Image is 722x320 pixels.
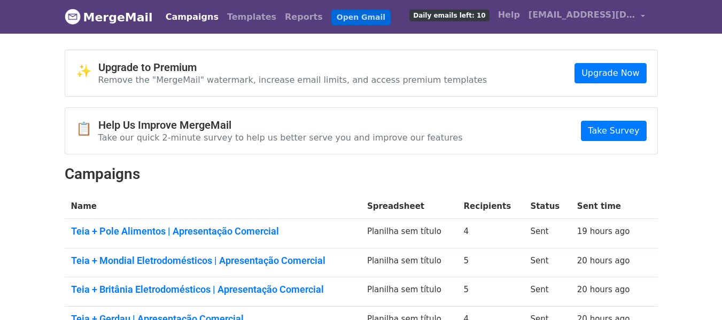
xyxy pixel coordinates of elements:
[524,277,570,307] td: Sent
[669,269,722,320] iframe: Chat Widget
[524,4,649,29] a: [EMAIL_ADDRESS][DOMAIN_NAME]
[575,63,646,83] a: Upgrade Now
[71,284,354,295] a: Teia + Britânia Eletrodomésticos | Apresentação Comercial
[405,4,493,26] a: Daily emails left: 10
[457,277,524,307] td: 5
[76,64,98,79] span: ✨
[571,194,643,219] th: Sent time
[331,10,391,25] a: Open Gmail
[577,285,630,294] a: 20 hours ago
[409,10,489,21] span: Daily emails left: 10
[361,277,457,307] td: Planilha sem título
[161,6,223,28] a: Campaigns
[65,165,658,183] h2: Campaigns
[223,6,281,28] a: Templates
[71,255,354,267] a: Teia + Mondial Eletrodomésticos | Apresentação Comercial
[529,9,635,21] span: [EMAIL_ADDRESS][DOMAIN_NAME]
[457,219,524,248] td: 4
[361,219,457,248] td: Planilha sem título
[524,219,570,248] td: Sent
[524,248,570,277] td: Sent
[361,248,457,277] td: Planilha sem título
[65,6,153,28] a: MergeMail
[361,194,457,219] th: Spreadsheet
[577,256,630,266] a: 20 hours ago
[71,225,354,237] a: Teia + Pole Alimentos | Apresentação Comercial
[577,227,630,236] a: 19 hours ago
[65,194,361,219] th: Name
[669,269,722,320] div: Widget de chat
[524,194,570,219] th: Status
[457,248,524,277] td: 5
[65,9,81,25] img: MergeMail logo
[98,132,463,143] p: Take our quick 2-minute survey to help us better serve you and improve our features
[581,121,646,141] a: Take Survey
[494,4,524,26] a: Help
[76,121,98,137] span: 📋
[98,119,463,131] h4: Help Us Improve MergeMail
[98,61,487,74] h4: Upgrade to Premium
[281,6,327,28] a: Reports
[457,194,524,219] th: Recipients
[98,74,487,85] p: Remove the "MergeMail" watermark, increase email limits, and access premium templates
